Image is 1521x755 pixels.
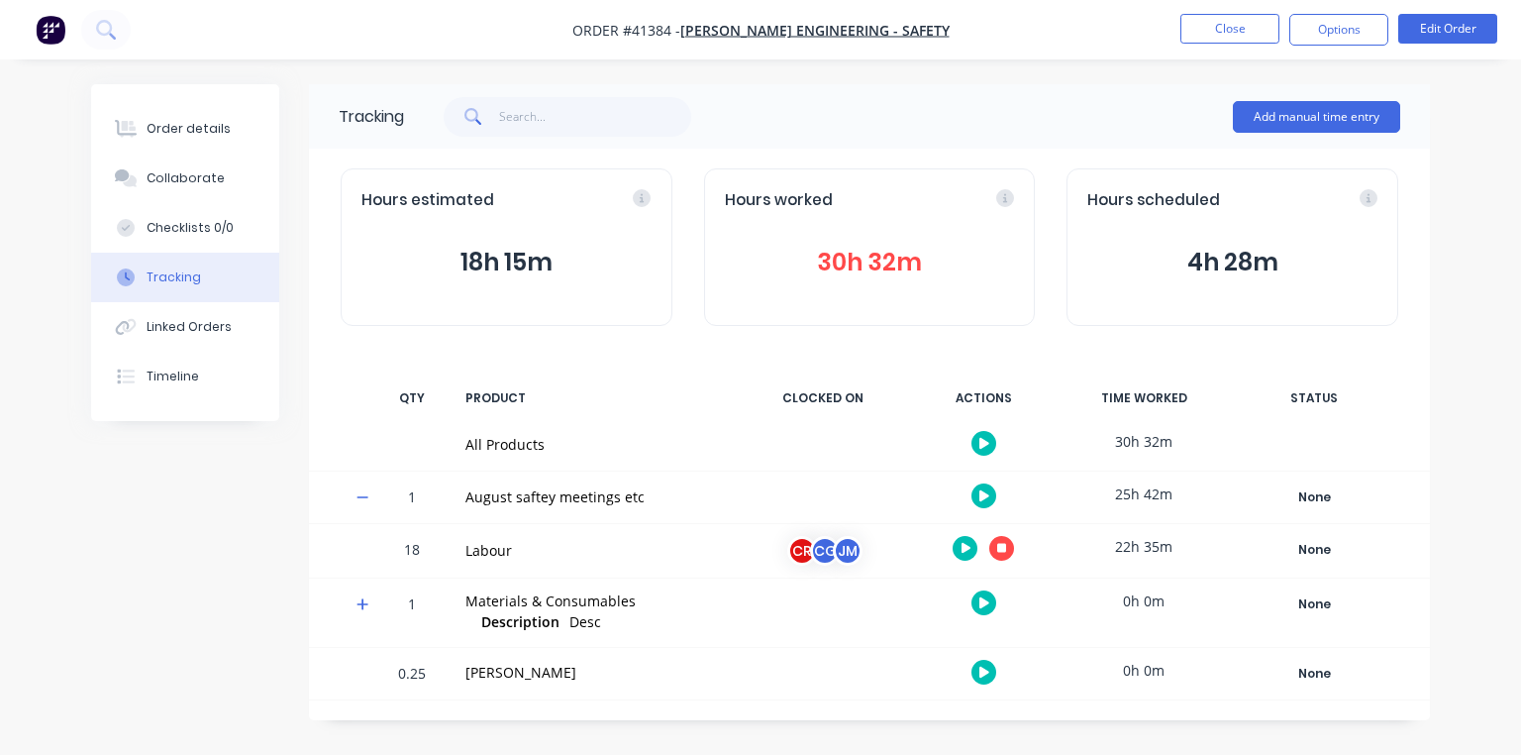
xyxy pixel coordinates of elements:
[1069,579,1218,623] div: 0h 0m
[91,302,279,352] button: Linked Orders
[680,21,950,40] a: [PERSON_NAME] Engineering - Safety
[1069,524,1218,569] div: 22h 35m
[147,368,199,385] div: Timeline
[465,540,725,561] div: Labour
[499,97,692,137] input: Search...
[91,203,279,253] button: Checklists 0/0
[1243,537,1385,563] div: None
[1230,377,1398,419] div: STATUS
[147,318,232,336] div: Linked Orders
[1087,244,1377,281] button: 4h 28m
[481,611,559,632] span: Description
[833,536,862,566] div: JM
[91,253,279,302] button: Tracking
[1289,14,1388,46] button: Options
[454,377,737,419] div: PRODUCT
[91,154,279,203] button: Collaborate
[1242,484,1386,511] button: None
[1242,536,1386,564] button: None
[1069,648,1218,693] div: 0h 0m
[36,15,65,45] img: Factory
[382,651,442,700] div: 0.25
[1233,101,1400,133] button: Add manual time entry
[361,189,494,212] span: Hours estimated
[147,169,225,187] div: Collaborate
[787,536,817,566] div: CR
[1069,472,1218,516] div: 25h 42m
[1243,592,1385,617] div: None
[725,244,1015,281] button: 30h 32m
[339,105,404,129] div: Tracking
[91,352,279,401] button: Timeline
[91,104,279,154] button: Order details
[810,536,840,566] div: CG
[147,219,234,237] div: Checklists 0/0
[147,120,231,138] div: Order details
[382,582,442,647] div: 1
[465,662,725,683] div: [PERSON_NAME]
[909,377,1058,419] div: ACTIONS
[725,189,833,212] span: Hours worked
[1242,660,1386,688] button: None
[1243,485,1385,510] div: None
[361,244,652,281] button: 18h 15m
[465,486,725,507] div: August saftey meetings etc
[382,527,442,578] div: 18
[382,377,442,419] div: QTY
[1242,591,1386,618] button: None
[1243,661,1385,687] div: None
[572,21,680,40] span: Order #41384 -
[1069,419,1218,464] div: 30h 32m
[465,434,725,455] div: All Products
[1180,14,1279,44] button: Close
[1398,14,1497,44] button: Edit Order
[1087,189,1220,212] span: Hours scheduled
[1069,377,1218,419] div: TIME WORKED
[465,591,725,611] div: Materials & Consumables
[147,269,201,286] div: Tracking
[569,612,601,631] span: Desc
[749,377,897,419] div: CLOCKED ON
[382,475,442,523] div: 1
